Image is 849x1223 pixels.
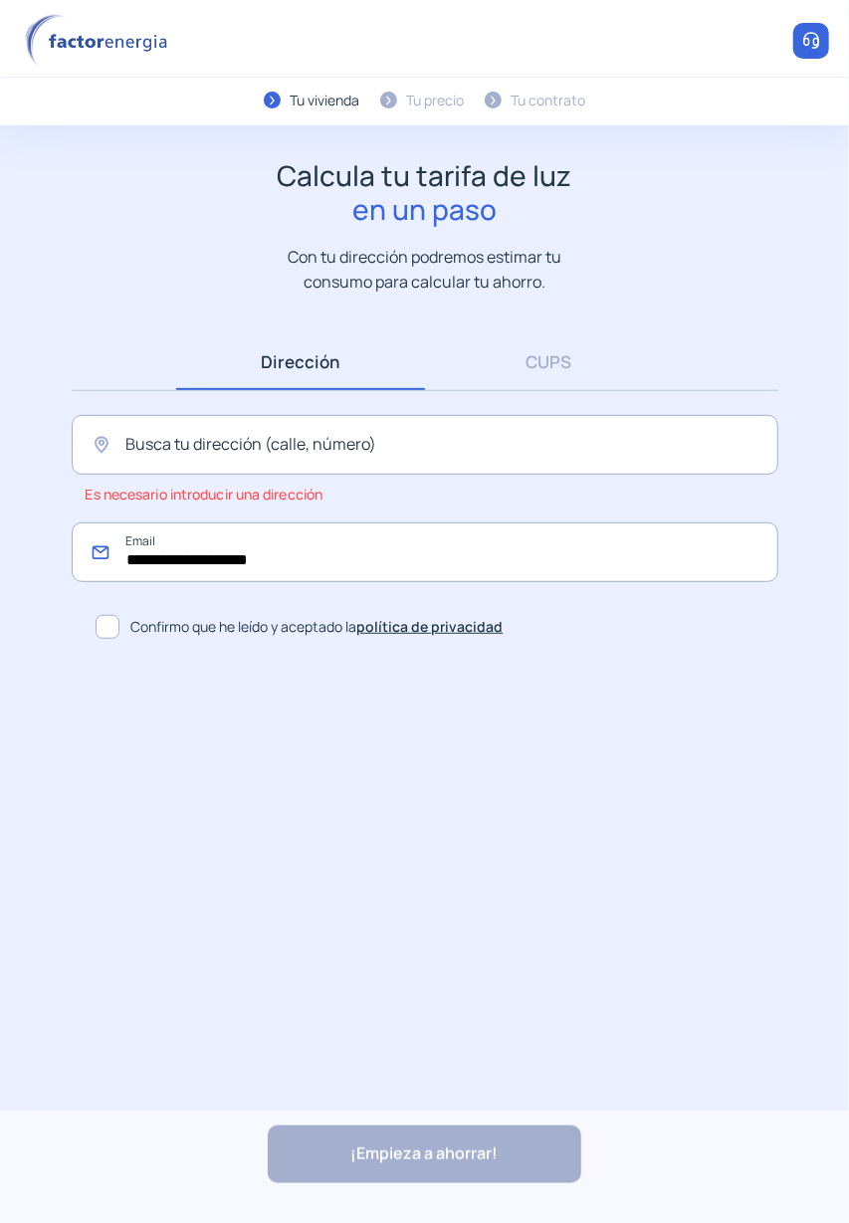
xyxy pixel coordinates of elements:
h1: Calcula tu tarifa de luz [278,159,572,226]
span: en un paso [278,193,572,227]
p: Con tu dirección podremos estimar tu consumo para calcular tu ahorro. [268,245,581,294]
img: logo factor [20,14,179,69]
a: CUPS [425,333,674,390]
a: Dirección [176,333,425,390]
div: Tu precio [407,90,465,111]
a: política de privacidad [357,617,504,636]
div: Tu vivienda [291,90,360,111]
div: Tu contrato [512,90,586,111]
span: Es necesario introducir una dirección [86,475,323,514]
span: Confirmo que he leído y aceptado la [131,616,504,638]
img: llamar [801,31,821,51]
